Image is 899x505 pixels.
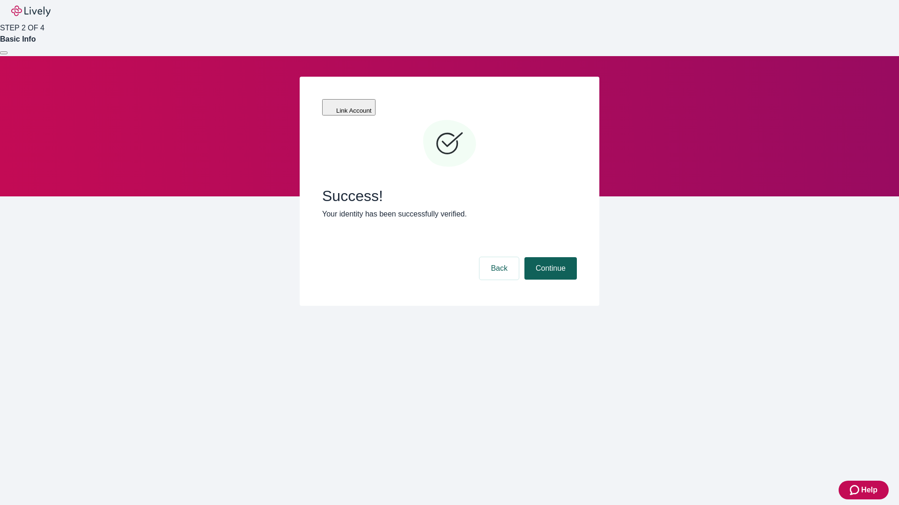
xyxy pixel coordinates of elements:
button: Back [479,257,519,280]
span: Help [861,484,877,496]
button: Zendesk support iconHelp [839,481,889,499]
button: Link Account [322,99,376,115]
svg: Checkmark icon [421,116,478,172]
img: Lively [11,6,51,17]
svg: Zendesk support icon [850,484,861,496]
button: Continue [524,257,577,280]
p: Your identity has been successfully verified. [322,209,577,220]
span: Success! [322,187,577,205]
